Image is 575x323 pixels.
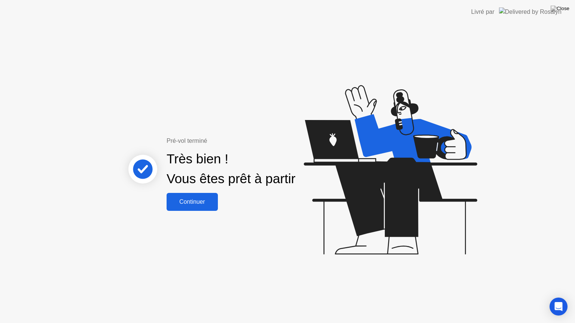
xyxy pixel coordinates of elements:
[550,298,568,316] div: Open Intercom Messenger
[169,199,216,205] div: Continuer
[167,136,321,145] div: Pré-vol terminé
[167,149,295,189] div: Très bien ! Vous êtes prêt à partir
[551,6,569,12] img: Close
[499,7,562,16] img: Delivered by Rosalyn
[471,7,495,16] div: Livré par
[167,193,218,211] button: Continuer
